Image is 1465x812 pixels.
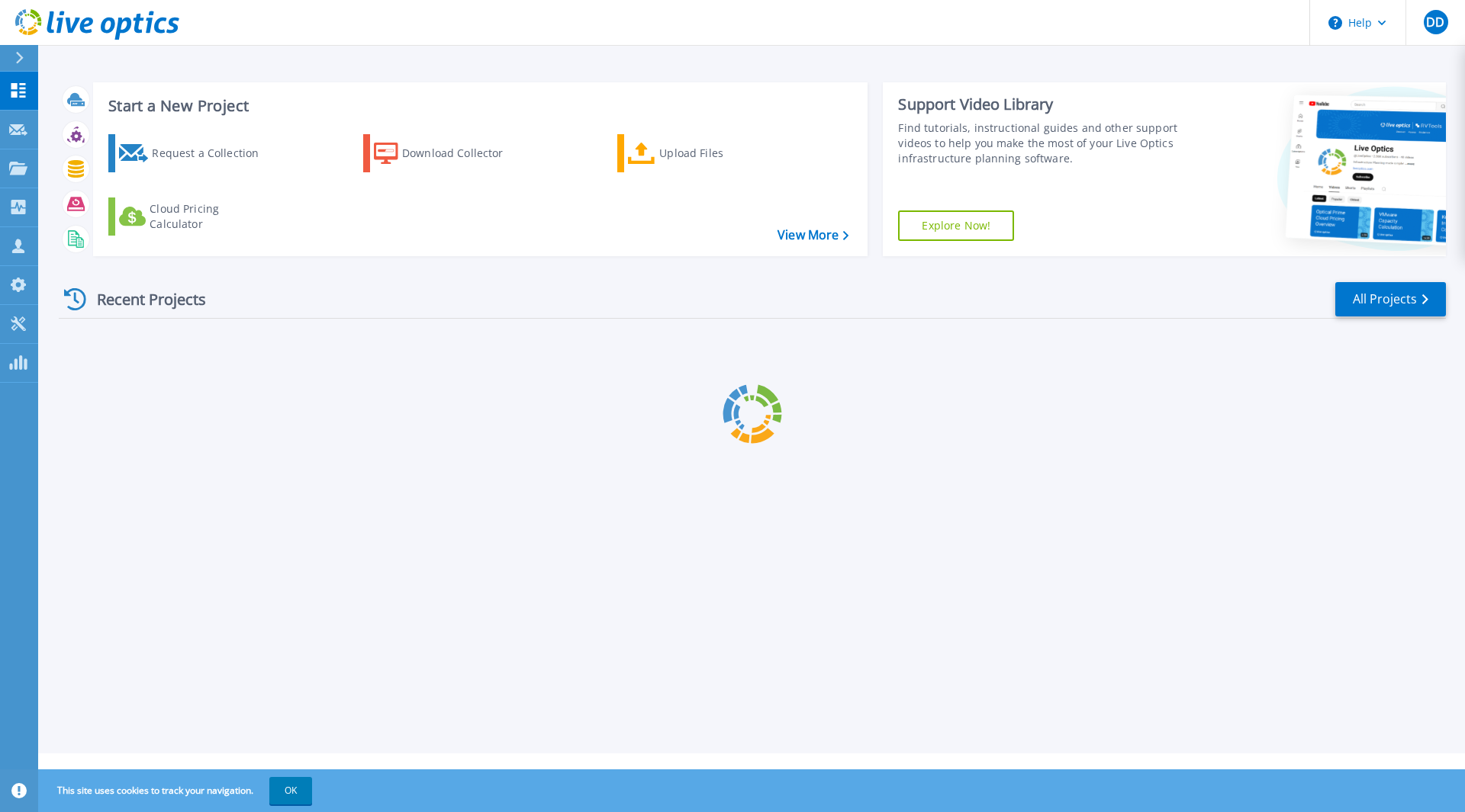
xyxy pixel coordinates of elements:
a: Explore Now! [898,210,1014,241]
div: Cloud Pricing Calculator [150,201,272,232]
div: Download Collector [402,138,524,168]
a: Download Collector [363,134,533,172]
a: All Projects [1335,282,1446,316]
div: Support Video Library [898,95,1185,114]
span: DD [1426,16,1444,28]
a: Request a Collection [108,134,279,172]
div: Recent Projects [59,281,227,318]
div: Request a Collection [152,138,274,168]
div: Find tutorials, instructional guides and other support videos to help you make the most of your L... [898,120,1185,166]
a: View More [778,228,848,242]
a: Cloud Pricing Calculator [108,197,279,236]
h3: Start a New Project [108,98,848,114]
a: Upload Files [617,134,787,172]
div: Upload Files [659,138,781,168]
span: This site uses cookies to track your navigation. [42,777,312,804]
button: OK [269,777,312,804]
